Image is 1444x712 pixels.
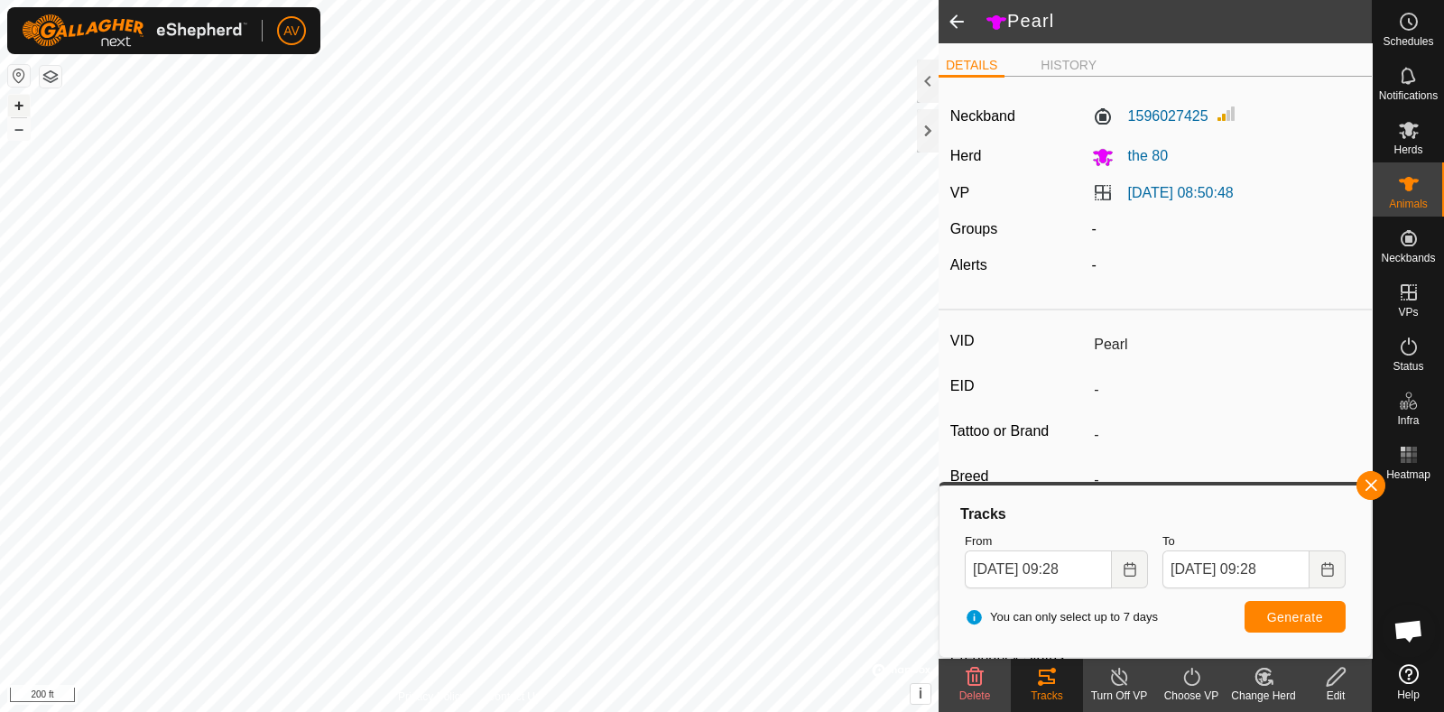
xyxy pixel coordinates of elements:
a: Help [1373,657,1444,707]
span: Heatmap [1386,469,1430,480]
button: Choose Date [1112,550,1148,588]
div: Change Herd [1227,688,1300,704]
div: Tracks [958,504,1353,525]
span: AV [283,22,300,41]
label: To [1162,532,1346,550]
span: i [919,686,922,701]
label: EID [950,374,1087,398]
img: Gallagher Logo [22,14,247,47]
label: Groups [950,221,997,236]
div: Edit [1300,688,1372,704]
label: Breed [950,465,1087,488]
label: Tattoo or Brand [950,420,1087,443]
span: Herds [1393,144,1422,155]
span: Animals [1389,199,1428,209]
span: Neckbands [1381,253,1435,264]
button: i [911,684,930,704]
button: Choose Date [1310,550,1346,588]
span: Infra [1397,415,1419,426]
span: Delete [959,689,991,702]
button: – [8,118,30,140]
div: - [1085,218,1368,240]
span: Schedules [1383,36,1433,47]
span: You can only select up to 7 days [965,608,1158,626]
label: VID [950,329,1087,353]
button: Reset Map [8,65,30,87]
label: VP [950,185,969,200]
button: Map Layers [40,66,61,88]
div: Turn Off VP [1083,688,1155,704]
label: Neckband [950,106,1015,127]
span: Status [1393,361,1423,372]
div: - [1085,254,1368,276]
button: Generate [1245,601,1346,633]
a: Contact Us [487,689,541,705]
label: From [965,532,1148,550]
h2: Pearl [986,10,1372,33]
li: DETAILS [939,56,1004,78]
span: VPs [1398,307,1418,318]
span: the 80 [1114,148,1168,163]
a: Privacy Policy [398,689,466,705]
span: Notifications [1379,90,1438,101]
div: Choose VP [1155,688,1227,704]
a: [DATE] 08:50:48 [1128,185,1234,200]
img: Signal strength [1216,103,1237,125]
label: Alerts [950,257,987,273]
span: Help [1397,689,1420,700]
button: + [8,95,30,116]
div: Open chat [1382,604,1436,658]
div: Tracks [1011,688,1083,704]
label: 1596027425 [1092,106,1208,127]
span: Generate [1267,610,1323,624]
li: HISTORY [1033,56,1104,75]
label: Herd [950,148,982,163]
